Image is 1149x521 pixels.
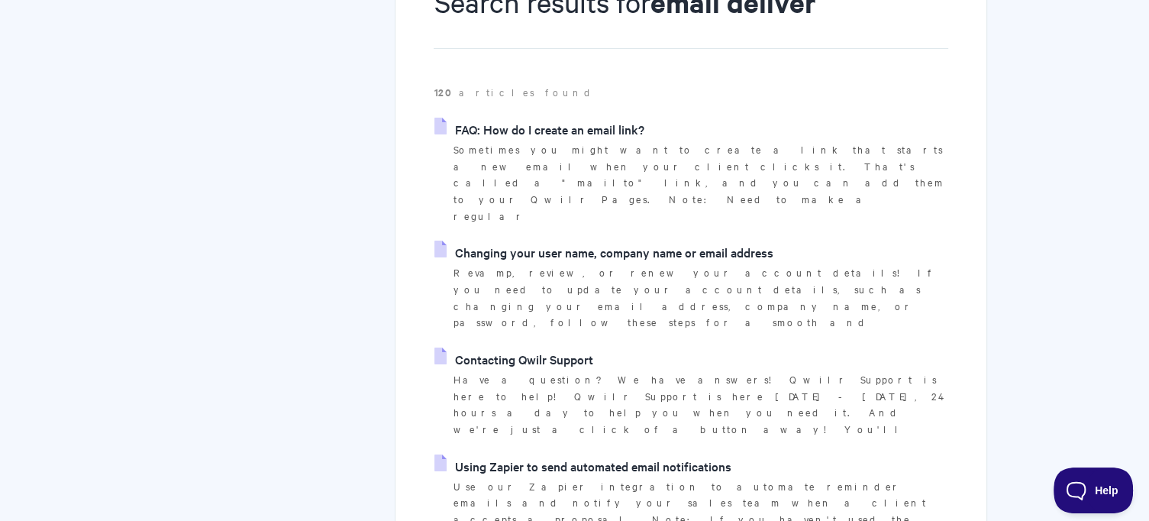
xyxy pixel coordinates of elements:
[434,118,644,141] a: FAQ: How do I create an email link?
[453,141,947,225] p: Sometimes you might want to create a link that starts a new email when your client clicks it. Tha...
[434,455,731,477] a: Using Zapier to send automated email notifications
[434,84,947,101] p: articles found
[1054,468,1134,513] iframe: Toggle Customer Support
[434,348,592,371] a: Contacting Qwilr Support
[434,241,773,264] a: Changing your user name, company name or email address
[453,371,947,438] p: Have a question? We have answers! Qwilr Support is here to help! Qwilr Support is here [DATE] - [...
[434,85,458,99] strong: 120
[453,264,947,331] p: Revamp, review, or renew your account details! If you need to update your account details, such a...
